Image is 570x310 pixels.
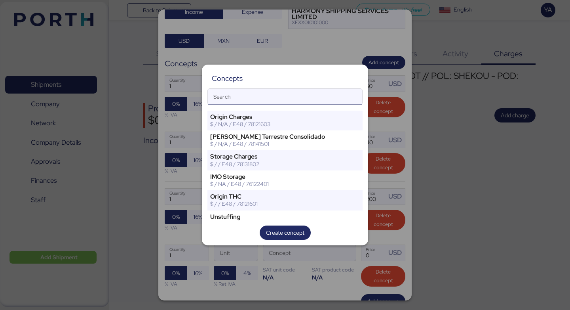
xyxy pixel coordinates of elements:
[212,75,243,82] div: Concepts
[208,89,362,105] input: Search
[210,200,333,207] div: $ / / E48 / 78121601
[210,121,333,128] div: $ / N/A / E48 / 78121603
[210,180,333,188] div: $ / NA / E48 / 76122401
[210,193,333,200] div: Origin THC
[210,133,333,140] div: [PERSON_NAME] Terrestre Consolidado
[210,161,333,168] div: $ / / E48 / 78131802
[210,113,333,121] div: Origin Charges
[266,228,304,237] span: Create concept
[260,226,311,240] button: Create concept
[210,140,333,147] div: $ / N/A / E48 / 78141501
[210,213,333,220] div: Unstuffing
[210,220,333,228] div: $ / T/CBM / E48 / 78131802
[210,153,333,160] div: Storage Charges
[210,173,333,180] div: IMO Storage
